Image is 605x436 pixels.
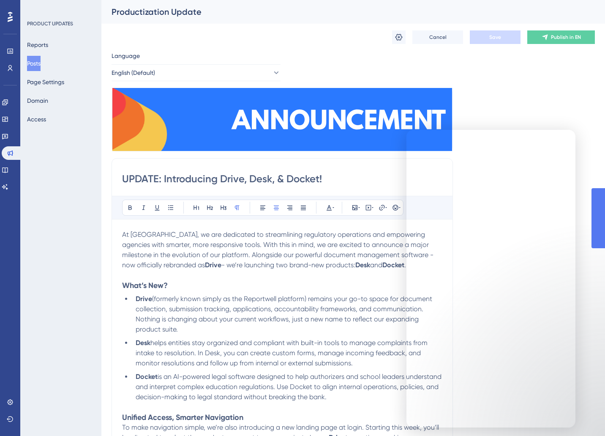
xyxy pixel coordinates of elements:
span: helps entities stay organized and compliant with built-in tools to manage complaints from intake ... [136,339,429,367]
iframe: UserGuiding AI Assistant Launcher [570,403,595,428]
div: PRODUCT UPDATES [27,20,73,27]
span: At [GEOGRAPHIC_DATA], we are dedicated to streamlining regulatory operations and empowering agenc... [122,230,435,269]
button: English (Default) [112,64,281,81]
iframe: Intercom live chat [406,130,575,428]
button: Posts [27,56,41,71]
strong: Docket [136,373,158,381]
img: file-1759174836341.svg [112,88,453,151]
button: Save [470,30,521,44]
strong: Drive [205,261,221,269]
span: Save [489,34,501,41]
button: Access [27,112,46,127]
strong: Drive [136,295,152,303]
span: Language [112,51,140,61]
span: . [404,261,406,269]
button: Cancel [412,30,463,44]
span: - we’re launching two brand-new products: [221,261,355,269]
button: Page Settings [27,74,64,90]
div: Productization Update [112,6,574,18]
span: (formerly known simply as the Reportwell platform) remains your go-to space for document collecti... [136,295,434,333]
input: Post Title [122,172,442,186]
strong: Desk [355,261,370,269]
button: Domain [27,93,48,108]
span: Publish in EN [551,34,581,41]
strong: Desk [136,339,150,347]
button: Publish in EN [527,30,595,44]
button: Reports [27,37,48,52]
span: is an AI-powered legal software designed to help authorizers and school leaders understand and in... [136,373,443,401]
strong: What’s New? [122,281,168,290]
span: and [370,261,382,269]
strong: Unified Access, Smarter Navigation [122,413,243,422]
span: English (Default) [112,68,155,78]
span: Cancel [429,34,447,41]
strong: Docket [382,261,404,269]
